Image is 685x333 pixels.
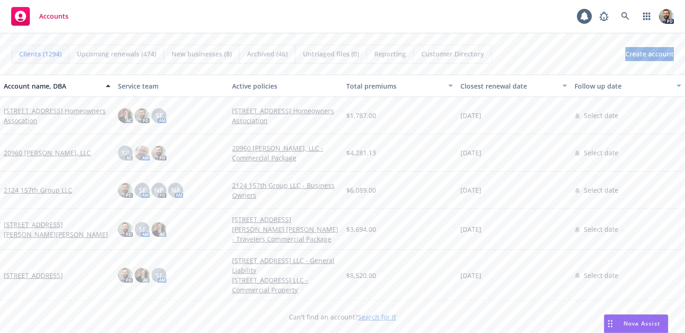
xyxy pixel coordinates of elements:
a: [STREET_ADDRESS] [4,271,63,280]
button: Active policies [228,75,342,97]
a: Accounts [7,3,72,29]
a: 20960 [PERSON_NAME], LLC - Commercial Package [232,143,339,163]
a: Search [616,7,635,26]
span: Select date [584,224,618,234]
button: Nova Assist [604,314,668,333]
span: Select date [584,111,618,120]
img: photo [118,268,133,283]
a: Create account [625,47,674,61]
div: Service team [118,81,225,91]
span: Clients (1294) [19,49,62,59]
div: Active policies [232,81,339,91]
a: 2124 157th Group LLC - Business Owners [232,180,339,200]
span: [DATE] [460,148,481,158]
img: photo [135,268,150,283]
span: [DATE] [460,185,481,195]
span: Select date [584,271,618,280]
span: New businesses (8) [171,49,232,59]
span: NA [171,185,180,195]
span: Archived (46) [247,49,288,59]
span: [DATE] [460,111,481,120]
img: photo [135,146,150,160]
button: Follow up date [571,75,685,97]
img: photo [151,146,166,160]
img: photo [151,222,166,237]
a: Search for it [358,312,396,321]
img: photo [118,183,133,198]
span: SF [156,271,163,280]
span: Select date [584,148,618,158]
span: [DATE] [460,271,481,280]
span: Accounts [39,13,68,20]
span: $6,089.00 [346,185,376,195]
button: Total premiums [342,75,457,97]
img: photo [659,9,674,24]
a: [STREET_ADDRESS] LLC - General Liability [232,256,339,275]
a: [STREET_ADDRESS] Homeowners Assocation [4,106,110,125]
span: Customer Directory [421,49,484,59]
button: Service team [114,75,228,97]
span: Reporting [374,49,406,59]
a: Switch app [637,7,656,26]
span: [DATE] [460,224,481,234]
a: [STREET_ADDRESS][PERSON_NAME][PERSON_NAME] [4,220,110,239]
img: photo [118,222,133,237]
a: [STREET_ADDRESS][PERSON_NAME] [PERSON_NAME] - Travelers Commercial Package [232,215,339,244]
div: Total premiums [346,81,443,91]
img: photo [118,108,133,123]
span: $4,281.13 [346,148,376,158]
button: Closest renewal date [457,75,571,97]
span: Nova Assist [623,319,660,327]
a: Report a Bug [595,7,613,26]
a: 20960 [PERSON_NAME], LLC [4,148,91,158]
span: $8,520.00 [346,271,376,280]
div: Account name, DBA [4,81,100,91]
span: SF [139,224,146,234]
span: Can't find an account? [289,312,396,322]
div: Follow up date [575,81,671,91]
a: [STREET_ADDRESS] LLC - Commercial Property [232,275,339,295]
div: Closest renewal date [460,81,557,91]
div: Drag to move [604,315,616,333]
a: [STREET_ADDRESS] Homeowners Association [232,106,339,125]
span: Select date [584,185,618,195]
span: $3,694.00 [346,224,376,234]
img: photo [135,108,150,123]
span: SP [122,148,130,158]
a: 2124 157th Group LLC [4,185,72,195]
span: $1,787.00 [346,111,376,120]
span: SF [156,111,163,120]
span: Untriaged files (0) [303,49,359,59]
span: Create account [625,45,674,63]
span: NP [154,185,164,195]
span: SF [139,185,146,195]
span: Upcoming renewals (474) [77,49,156,59]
